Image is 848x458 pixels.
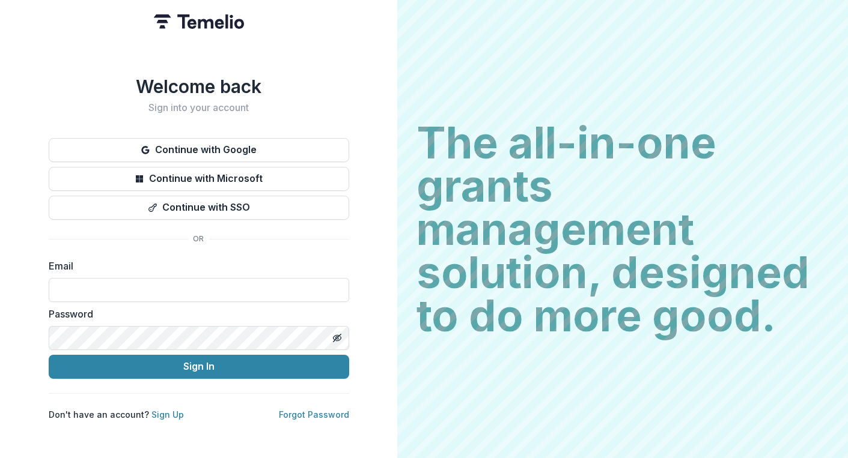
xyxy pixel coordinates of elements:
button: Continue with SSO [49,196,349,220]
h1: Welcome back [49,76,349,97]
button: Sign In [49,355,349,379]
button: Continue with Google [49,138,349,162]
button: Toggle password visibility [328,328,347,348]
a: Sign Up [151,409,184,420]
label: Email [49,259,342,273]
p: Don't have an account? [49,408,184,421]
a: Forgot Password [279,409,349,420]
label: Password [49,307,342,321]
img: Temelio [154,14,244,29]
button: Continue with Microsoft [49,167,349,191]
h2: Sign into your account [49,102,349,113]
